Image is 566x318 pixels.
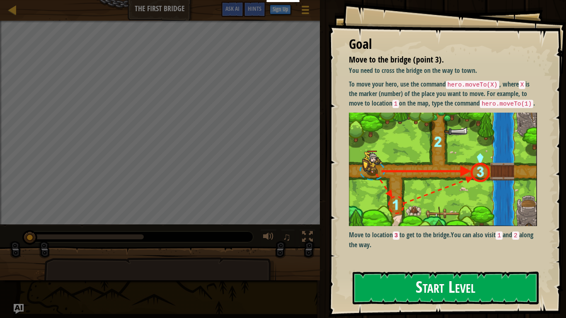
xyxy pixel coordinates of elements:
li: Move to the bridge (point 3). [339,54,535,66]
code: 2 [512,231,519,240]
span: Ask AI [225,5,239,12]
button: Ask AI [14,304,24,314]
p: You need to cross the bridge on the way to town. [349,66,537,75]
code: hero.moveTo(X) [446,81,499,89]
button: Show game menu [295,2,316,21]
code: X [519,81,526,89]
code: 3 [393,231,400,240]
p: To move your hero, use the command , where is the marker (number) of the place you want to move. ... [349,79,537,108]
strong: Move to location to get to the bridge. [349,230,451,239]
button: ♫ [281,229,295,246]
button: Sign Up [270,5,291,14]
code: 1 [496,231,503,240]
button: Adjust volume [260,229,277,246]
p: You can also visit and along the way. [349,230,537,249]
code: hero.moveTo(1) [480,100,533,108]
button: Start Level [353,272,539,304]
img: M7l1b [349,113,537,226]
div: Goal [349,35,537,54]
span: Hints [248,5,261,12]
span: Move to the bridge (point 3). [349,54,444,65]
button: Ask AI [221,2,244,17]
span: ♫ [283,231,291,243]
button: Toggle fullscreen [299,229,316,246]
code: 1 [392,100,399,108]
